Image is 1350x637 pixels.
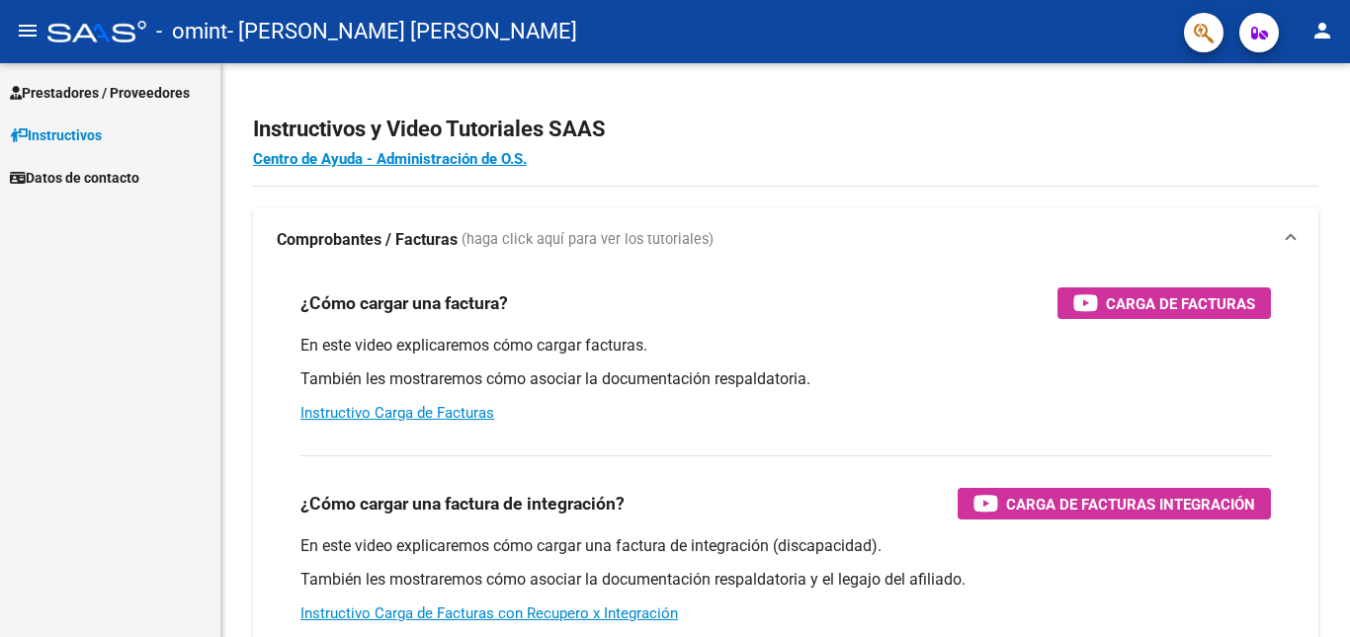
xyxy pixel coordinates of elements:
button: Carga de Facturas [1057,287,1271,319]
span: Carga de Facturas Integración [1006,492,1255,517]
a: Instructivo Carga de Facturas [300,404,494,422]
span: (haga click aquí para ver los tutoriales) [462,229,714,251]
h3: ¿Cómo cargar una factura de integración? [300,490,625,518]
h3: ¿Cómo cargar una factura? [300,289,508,317]
span: Instructivos [10,124,102,146]
p: También les mostraremos cómo asociar la documentación respaldatoria. [300,368,1271,390]
mat-expansion-panel-header: Comprobantes / Facturas (haga click aquí para ver los tutoriales) [253,208,1318,272]
button: Carga de Facturas Integración [958,488,1271,519]
mat-icon: menu [16,19,40,42]
span: Datos de contacto [10,167,139,189]
a: Centro de Ayuda - Administración de O.S. [253,150,527,168]
span: Carga de Facturas [1106,291,1255,316]
h2: Instructivos y Video Tutoriales SAAS [253,111,1318,148]
strong: Comprobantes / Facturas [277,229,458,251]
p: También les mostraremos cómo asociar la documentación respaldatoria y el legajo del afiliado. [300,569,1271,591]
span: - [PERSON_NAME] [PERSON_NAME] [227,10,577,53]
mat-icon: person [1310,19,1334,42]
iframe: Intercom live chat [1283,570,1330,617]
p: En este video explicaremos cómo cargar una factura de integración (discapacidad). [300,535,1271,557]
span: - omint [156,10,227,53]
a: Instructivo Carga de Facturas con Recupero x Integración [300,604,678,622]
p: En este video explicaremos cómo cargar facturas. [300,335,1271,357]
span: Prestadores / Proveedores [10,82,190,104]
